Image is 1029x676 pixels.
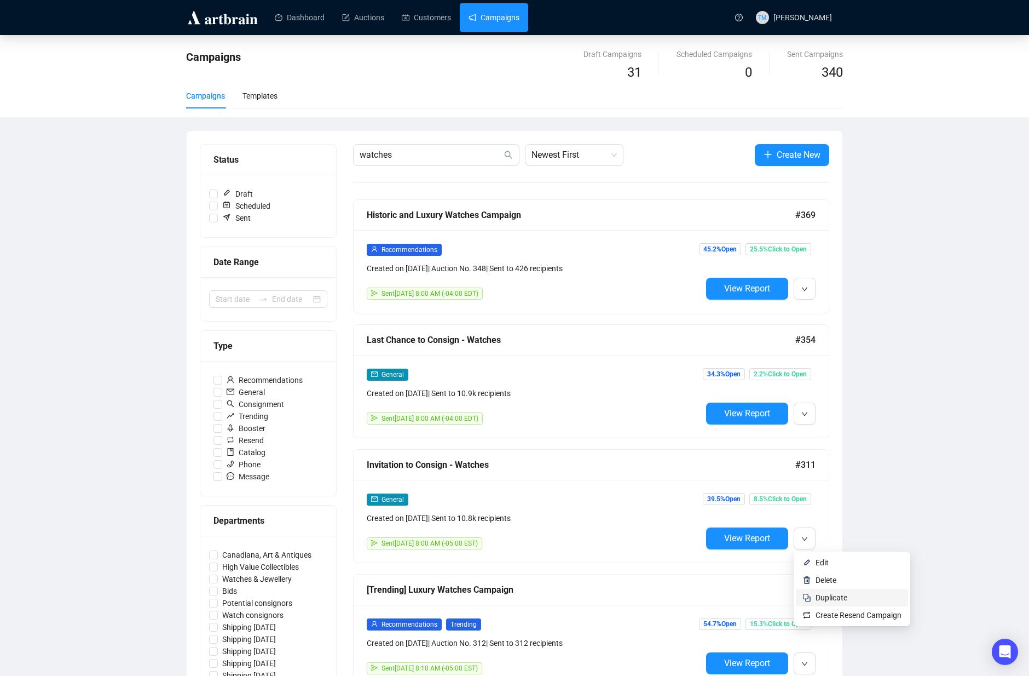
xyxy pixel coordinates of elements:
[216,293,255,305] input: Start date
[186,9,259,26] img: logo
[703,368,745,380] span: 34.3% Open
[218,200,275,212] span: Scheduled
[627,65,641,80] span: 31
[218,188,257,200] span: Draft
[469,3,519,32] a: Campaigns
[795,333,816,347] span: #354
[802,576,811,585] img: svg+xml;base64,PHN2ZyB4bWxucz0iaHR0cDovL3d3dy53My5vcmcvMjAwMC9zdmciIHhtbG5zOnhsaW5rPSJodHRwOi8vd3...
[745,618,811,630] span: 15.3% Click to Open
[371,664,378,671] span: send
[218,657,280,669] span: Shipping [DATE]
[272,293,311,305] input: End date
[353,199,829,313] a: Historic and Luxury Watches Campaign#369userRecommendationsCreated on [DATE]| Auction No. 348| Se...
[218,212,255,224] span: Sent
[218,609,288,621] span: Watch consignors
[504,151,513,159] span: search
[186,50,241,64] span: Campaigns
[222,398,288,410] span: Consignment
[802,611,811,620] img: retweet.svg
[699,243,741,255] span: 45.2% Open
[227,472,234,480] span: message
[745,243,811,255] span: 25.5% Click to Open
[371,496,378,502] span: mail
[749,493,811,505] span: 8.5% Click to Open
[801,536,808,542] span: down
[371,621,378,627] span: user
[402,3,451,32] a: Customers
[360,148,502,162] input: Search Campaign...
[816,611,901,620] span: Create Resend Campaign
[755,144,829,166] button: Create New
[367,637,702,649] div: Created on [DATE] | Auction No. 312 | Sent to 312 recipients
[367,583,795,597] div: [Trending] Luxury Watches Campaign
[218,561,303,573] span: High Value Collectibles
[706,528,788,549] button: View Report
[367,458,795,472] div: Invitation to Consign - Watches
[802,593,811,602] img: svg+xml;base64,PHN2ZyB4bWxucz0iaHR0cDovL3d3dy53My5vcmcvMjAwMC9zdmciIHdpZHRoPSIyNCIgaGVpZ2h0PSIyNC...
[706,652,788,674] button: View Report
[381,540,478,547] span: Sent [DATE] 8:00 AM (-05:00 EST)
[218,645,280,657] span: Shipping [DATE]
[367,387,702,399] div: Created on [DATE] | Sent to 10.9k recipients
[795,458,816,472] span: #311
[371,540,378,546] span: send
[381,290,478,297] span: Sent [DATE] 8:00 AM (-04:00 EDT)
[227,376,234,383] span: user
[227,424,234,432] span: rocket
[218,549,316,561] span: Canadiana, Art & Antiques
[446,618,481,631] span: Trending
[371,246,378,253] span: user
[801,411,808,417] span: down
[381,664,478,672] span: Sent [DATE] 8:10 AM (-05:00 EST)
[381,415,478,422] span: Sent [DATE] 8:00 AM (-04:00 EDT)
[367,208,795,222] div: Historic and Luxury Watches Campaign
[816,593,847,602] span: Duplicate
[227,460,234,468] span: phone
[227,412,234,420] span: rise
[222,386,269,398] span: General
[371,415,378,421] span: send
[801,286,808,293] span: down
[213,339,323,353] div: Type
[227,436,234,444] span: retweet
[218,585,241,597] span: Bids
[706,278,788,300] button: View Report
[213,514,323,528] div: Departments
[222,374,307,386] span: Recommendations
[749,368,811,380] span: 2.2% Click to Open
[218,597,297,609] span: Potential consignors
[816,558,829,567] span: Edit
[186,90,225,102] div: Campaigns
[222,410,273,422] span: Trending
[381,246,437,254] span: Recommendations
[222,446,270,459] span: Catalog
[222,471,274,483] span: Message
[724,408,770,419] span: View Report
[218,621,280,633] span: Shipping [DATE]
[802,558,811,567] img: svg+xml;base64,PHN2ZyB4bWxucz0iaHR0cDovL3d3dy53My5vcmcvMjAwMC9zdmciIHhtbG5zOnhsaW5rPSJodHRwOi8vd3...
[218,573,296,585] span: Watches & Jewellery
[801,661,808,667] span: down
[222,422,270,434] span: Booster
[222,434,268,446] span: Resend
[787,48,843,60] div: Sent Campaigns
[227,400,234,408] span: search
[992,639,1018,665] div: Open Intercom Messenger
[275,3,325,32] a: Dashboard
[353,449,829,563] a: Invitation to Consign - Watches#311mailGeneralCreated on [DATE]| Sent to 10.8k recipientssendSent...
[531,145,617,165] span: Newest First
[371,371,378,377] span: mail
[371,290,378,296] span: send
[795,208,816,222] span: #369
[367,262,702,274] div: Created on [DATE] | Auction No. 348 | Sent to 426 recipients
[703,493,745,505] span: 39.5% Open
[706,403,788,425] button: View Report
[342,3,384,32] a: Auctions
[583,48,641,60] div: Draft Campaigns
[381,621,437,628] span: Recommendations
[735,14,743,21] span: question-circle
[259,295,268,303] span: to
[367,333,795,347] div: Last Chance to Consign - Watches
[677,48,752,60] div: Scheduled Campaigns
[213,153,323,167] div: Status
